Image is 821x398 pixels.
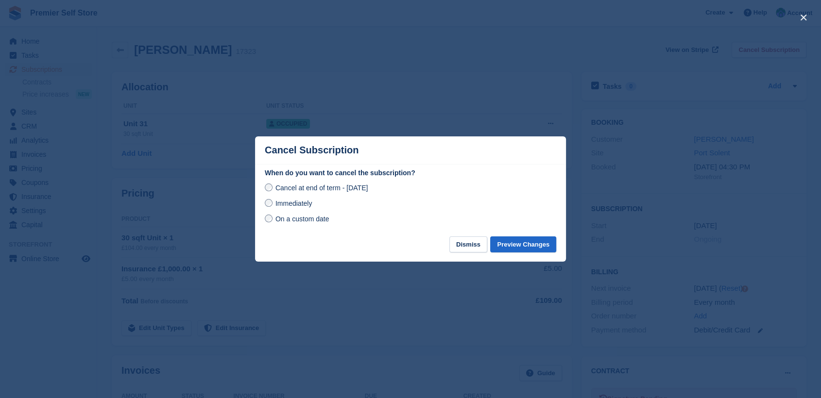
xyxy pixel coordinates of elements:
[265,215,273,222] input: On a custom date
[796,10,811,25] button: close
[265,199,273,207] input: Immediately
[265,168,556,178] label: When do you want to cancel the subscription?
[275,215,329,223] span: On a custom date
[490,236,556,252] button: Preview Changes
[275,199,312,207] span: Immediately
[449,236,487,252] button: Dismiss
[275,184,368,192] span: Cancel at end of term - [DATE]
[265,145,359,156] p: Cancel Subscription
[265,183,273,191] input: Cancel at end of term - [DATE]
